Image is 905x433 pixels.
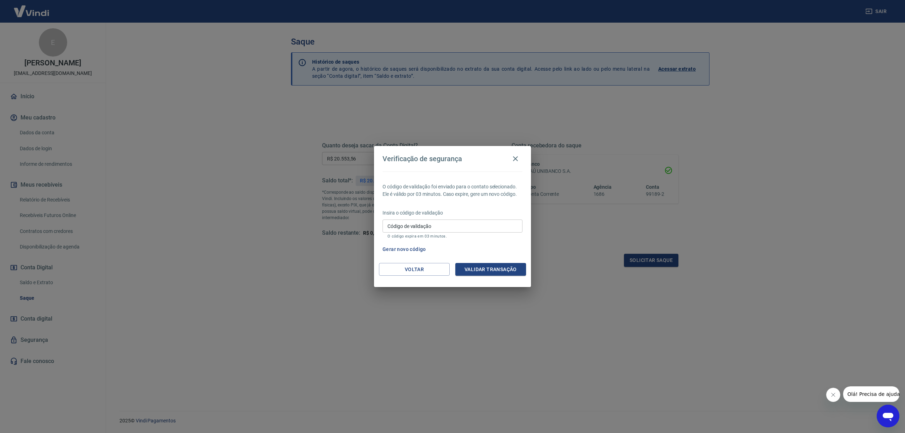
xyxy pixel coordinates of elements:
button: Voltar [379,263,450,276]
button: Gerar novo código [380,243,429,256]
p: Insira o código de validação [383,209,522,217]
h4: Verificação de segurança [383,154,462,163]
iframe: Mensagem da empresa [843,386,899,402]
p: O código expira em 03 minutos. [387,234,518,239]
button: Validar transação [455,263,526,276]
span: Olá! Precisa de ajuda? [4,5,59,11]
iframe: Botão para abrir a janela de mensagens [877,405,899,427]
iframe: Fechar mensagem [826,388,840,402]
p: O código de validação foi enviado para o contato selecionado. Ele é válido por 03 minutos. Caso e... [383,183,522,198]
